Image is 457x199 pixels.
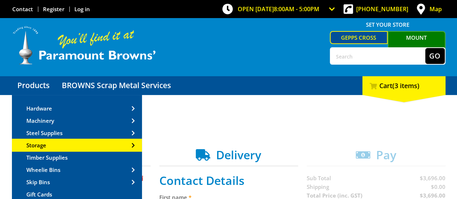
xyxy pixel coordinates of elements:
span: Machinery [26,117,54,124]
span: Delivery [216,147,261,163]
a: Go to the Steel Supplies page [12,127,142,139]
div: Cart [362,76,445,95]
span: Skip Bins [26,178,50,186]
a: Go to the registration page [43,5,64,13]
a: Log in [74,5,90,13]
a: Go to the Skip Bins page [12,176,142,188]
input: Search [331,48,425,64]
span: OPEN [DATE] [238,5,319,13]
span: 8:00am - 5:00pm [274,5,319,13]
a: Remove from cart [138,174,143,182]
span: Hardware [26,105,52,112]
h2: Contact Details [159,174,298,187]
a: Go to the Storage page [12,139,142,151]
a: Go to the Wheelie Bins page [12,164,142,176]
button: Go [425,48,445,64]
a: Go to the Hardware page [12,103,142,114]
a: Mount [PERSON_NAME] [388,31,445,56]
span: Set your store [330,19,445,30]
span: Gift Cards [26,191,52,198]
a: Go to the Machinery page [12,115,142,126]
span: Wheelie Bins [26,166,60,173]
a: Gepps Cross [330,31,388,44]
a: Go to the Products page [12,76,55,95]
a: Go to the Contact page [12,5,33,13]
span: Steel Supplies [26,129,62,137]
a: Go to the Timber Supplies page [12,152,142,163]
span: (3 items) [392,81,419,90]
a: Go to the BROWNS Scrap Metal Services page [56,76,176,95]
span: Timber Supplies [26,154,68,161]
span: Storage [26,142,46,149]
h1: Checkout [12,113,445,127]
img: Paramount Browns' [12,25,156,65]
